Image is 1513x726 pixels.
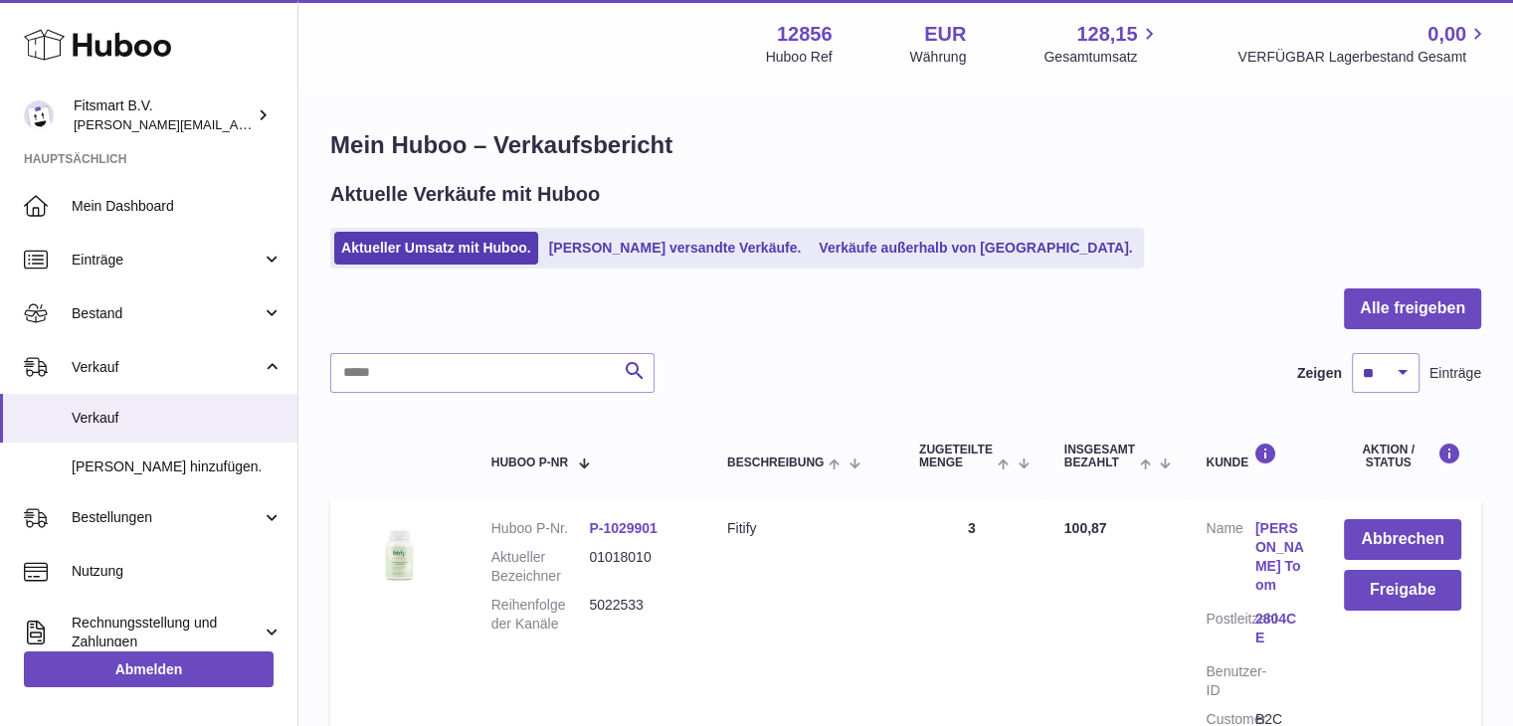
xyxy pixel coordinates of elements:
[910,48,967,67] div: Währung
[589,548,687,586] dd: 01018010
[812,232,1139,265] a: Verkäufe außerhalb von [GEOGRAPHIC_DATA].
[1297,364,1342,383] label: Zeigen
[74,116,399,132] span: [PERSON_NAME][EMAIL_ADDRESS][DOMAIN_NAME]
[72,409,283,428] span: Verkauf
[1344,570,1461,611] button: Freigabe
[72,358,262,377] span: Verkauf
[72,562,283,581] span: Nutzung
[1237,21,1489,67] a: 0,00 VERFÜGBAR Lagerbestand Gesamt
[74,96,253,134] div: Fitsmart B.V.
[491,519,590,538] dt: Huboo P-Nr.
[766,48,833,67] div: Huboo Ref
[334,232,538,265] a: Aktueller Umsatz mit Huboo.
[777,21,833,48] strong: 12856
[1043,21,1160,67] a: 128,15 Gesamtumsatz
[1237,48,1489,67] span: VERFÜGBAR Lagerbestand Gesamt
[589,596,687,634] dd: 5022533
[491,596,590,634] dt: Reihenfolge der Kanäle
[589,520,658,536] a: P-1029901
[1429,364,1481,383] span: Einträge
[491,456,568,469] span: Huboo P-Nr
[72,457,283,476] span: [PERSON_NAME] hinzufügen.
[1206,443,1304,469] div: Kunde
[919,444,993,469] span: ZUGETEILTE Menge
[924,21,966,48] strong: EUR
[1255,610,1304,647] a: 2804CE
[1043,48,1160,67] span: Gesamtumsatz
[1206,662,1254,700] dt: Benutzer-ID
[1255,519,1304,595] a: [PERSON_NAME] Toom
[72,304,262,323] span: Bestand
[72,251,262,270] span: Einträge
[1076,21,1137,48] span: 128,15
[1064,444,1135,469] span: Insgesamt bezahlt
[350,519,450,590] img: 128561739542540.png
[72,508,262,527] span: Bestellungen
[72,197,283,216] span: Mein Dashboard
[24,100,54,130] img: jonathan@leaderoo.com
[24,651,274,687] a: Abmelden
[1344,288,1481,329] button: Alle freigeben
[727,456,824,469] span: Beschreibung
[330,181,600,208] h2: Aktuelle Verkäufe mit Huboo
[1344,443,1461,469] div: Aktion / Status
[1427,21,1466,48] span: 0,00
[491,548,590,586] dt: Aktueller Bezeichner
[1206,519,1254,600] dt: Name
[1206,610,1254,652] dt: Postleitzahl
[330,129,1481,161] h1: Mein Huboo – Verkaufsbericht
[1344,519,1461,560] button: Abbrechen
[727,519,879,538] div: Fitify
[542,232,809,265] a: [PERSON_NAME] versandte Verkäufe.
[1064,520,1107,536] span: 100,87
[72,614,262,651] span: Rechnungsstellung und Zahlungen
